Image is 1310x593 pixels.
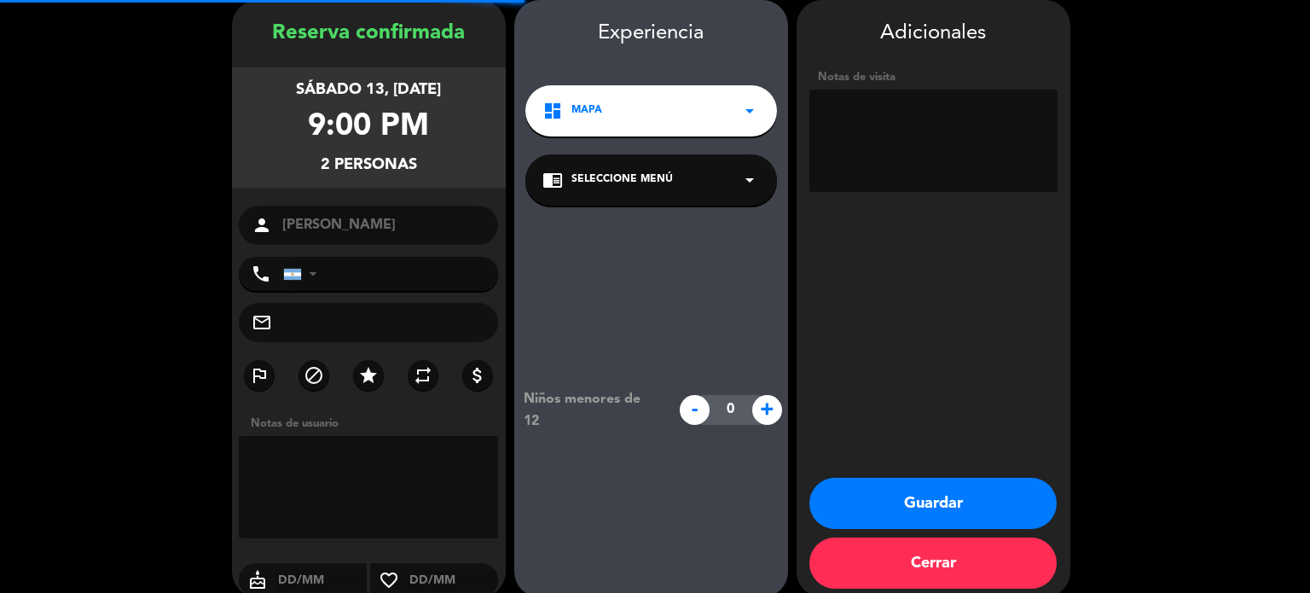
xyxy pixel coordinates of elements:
div: Notas de usuario [242,415,506,433]
div: 9:00 PM [308,102,429,153]
i: dashboard [542,101,563,121]
i: mail_outline [252,312,272,333]
div: Argentina: +54 [284,258,323,290]
span: - [680,395,710,425]
div: Reserva confirmada [232,17,506,50]
div: Adicionales [809,17,1058,50]
i: cake [239,570,276,590]
div: Notas de visita [809,68,1058,86]
span: Mapa [571,102,602,119]
div: sábado 13, [DATE] [296,78,441,102]
i: arrow_drop_down [739,101,760,121]
button: Cerrar [809,538,1057,589]
i: block [304,365,324,386]
div: 2 personas [321,153,417,177]
div: Niños menores de 12 [511,388,670,433]
span: + [752,395,782,425]
i: attach_money [467,365,488,386]
i: outlined_flag [249,365,270,386]
input: DD/MM [408,570,499,591]
i: chrome_reader_mode [542,170,563,190]
i: person [252,215,272,235]
i: phone [251,264,271,284]
span: Seleccione Menú [571,172,673,189]
button: Guardar [809,478,1057,529]
i: arrow_drop_down [739,170,760,190]
i: repeat [413,365,433,386]
div: Experiencia [514,17,788,50]
i: favorite_border [370,570,408,590]
i: star [358,365,379,386]
input: DD/MM [276,570,368,591]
